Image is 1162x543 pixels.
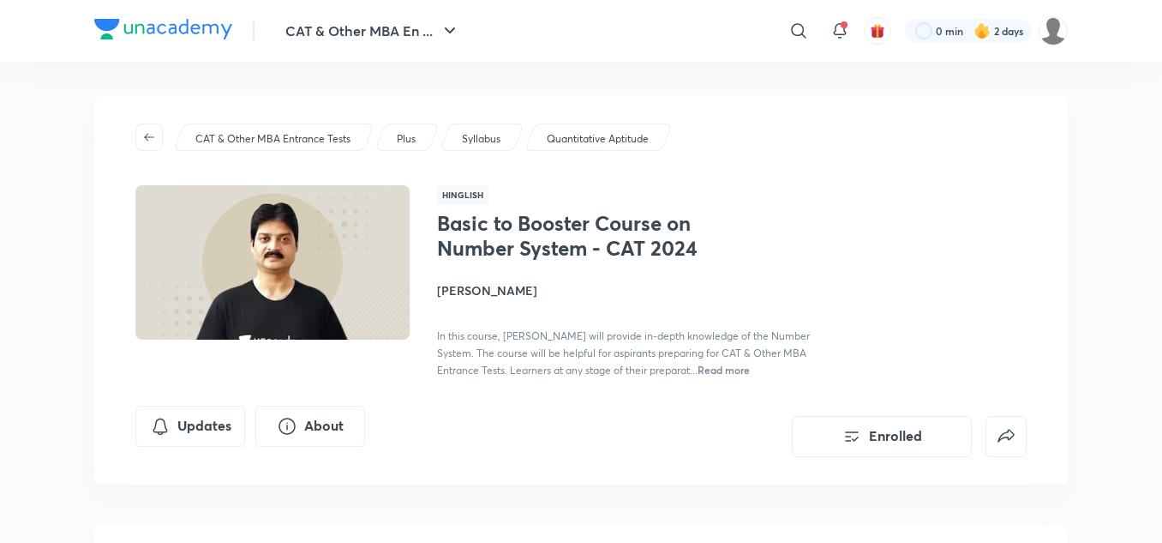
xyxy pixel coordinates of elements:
[275,14,470,48] button: CAT & Other MBA En ...
[193,131,354,147] a: CAT & Other MBA Entrance Tests
[1039,16,1068,45] img: subham agarwal
[864,17,891,45] button: avatar
[544,131,652,147] a: Quantitative Aptitude
[94,19,232,44] a: Company Logo
[394,131,419,147] a: Plus
[133,184,412,341] img: Thumbnail
[459,131,504,147] a: Syllabus
[135,406,245,447] button: Updates
[462,131,500,147] p: Syllabus
[437,211,717,261] h1: Basic to Booster Course on Number System - CAT 2024
[985,416,1027,457] button: false
[973,22,991,39] img: streak
[255,406,365,447] button: About
[195,131,350,147] p: CAT & Other MBA Entrance Tests
[437,281,821,299] h4: [PERSON_NAME]
[397,131,416,147] p: Plus
[94,19,232,39] img: Company Logo
[870,23,885,39] img: avatar
[698,363,750,377] span: Read more
[547,131,649,147] p: Quantitative Aptitude
[792,416,972,457] button: Enrolled
[437,185,488,204] span: Hinglish
[437,329,810,377] span: In this course, [PERSON_NAME] will provide in-depth knowledge of the Number System. The course wi...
